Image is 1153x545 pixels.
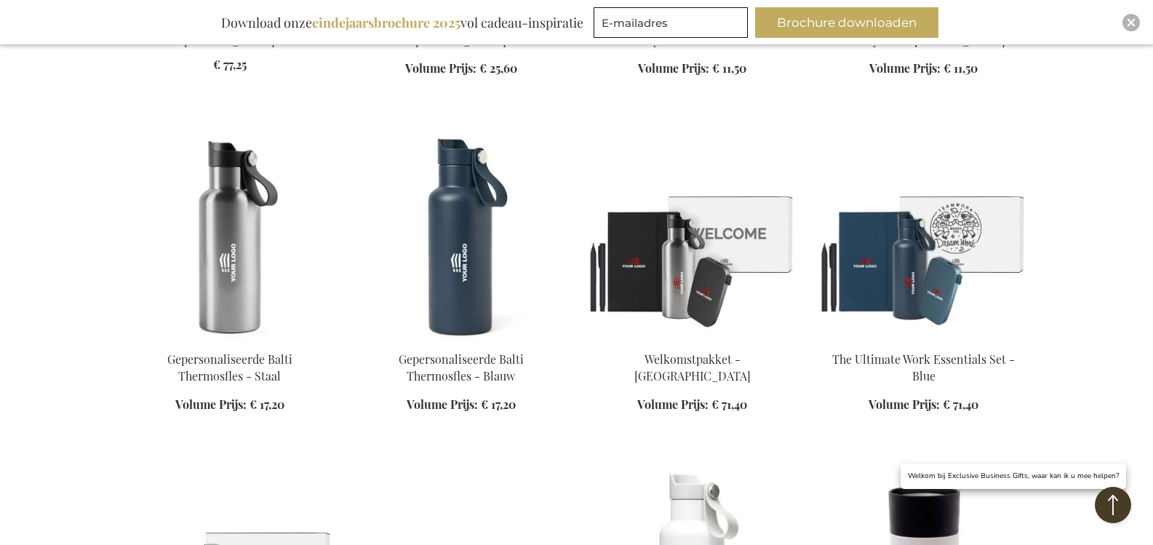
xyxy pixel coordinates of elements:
[312,14,460,31] b: eindejaarsbrochure 2025
[869,60,978,77] a: Volume Prijs: € 11,50
[820,135,1028,339] img: The Ultimate Work Essentials Set - Blue
[634,351,751,383] a: Welkomstpakket - [GEOGRAPHIC_DATA]
[357,135,565,339] img: Personalised Balti Thermos Bottle - Blue
[215,7,590,38] div: Download onze vol cadeau-inspiratie
[175,397,284,413] a: Volume Prijs: € 17,20
[1127,18,1136,27] img: Close
[755,7,938,38] button: Brochure downloaden
[405,60,517,77] a: Volume Prijs: € 25,60
[711,397,747,412] span: € 71,40
[589,135,797,339] img: Welcome Aboard Gift Box - Black
[1122,14,1140,31] div: Close
[589,333,797,347] a: Welcome Aboard Gift Box - Black
[594,7,748,38] input: E-mailadres
[479,60,517,76] span: € 25,60
[175,397,247,412] span: Volume Prijs:
[832,351,1015,383] a: The Ultimate Work Essentials Set - Blue
[412,16,510,48] a: Gepersonaliseerde [PERSON_NAME]
[250,397,284,412] span: € 17,20
[399,351,524,383] a: Gepersonaliseerde Balti Thermosfles - Blauw
[943,397,978,412] span: € 71,40
[126,333,334,347] a: Personalised Balti Thermos Bottle - Steel
[481,397,516,412] span: € 17,20
[213,57,247,72] span: € 77,25
[357,333,565,347] a: Personalised Balti Thermos Bottle - Blue
[144,16,316,48] a: Gepersonaliseerd Adidas Adizero [PERSON_NAME]
[594,7,752,42] form: marketing offers and promotions
[869,60,941,76] span: Volume Prijs:
[405,60,476,76] span: Volume Prijs:
[407,397,478,412] span: Volume Prijs:
[820,333,1028,347] a: The Ultimate Work Essentials Set - Blue
[167,351,292,383] a: Gepersonaliseerde Balti Thermosfles - Staal
[869,397,978,413] a: Volume Prijs: € 71,40
[407,397,516,413] a: Volume Prijs: € 17,20
[869,397,940,412] span: Volume Prijs:
[637,397,709,412] span: Volume Prijs:
[637,397,747,413] a: Volume Prijs: € 71,40
[126,135,334,339] img: Personalised Balti Thermos Bottle - Steel
[834,16,1013,48] a: Gepersonaliseerd Notitieboek Van Gerecycleerd [PERSON_NAME]
[943,60,978,76] span: € 11,50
